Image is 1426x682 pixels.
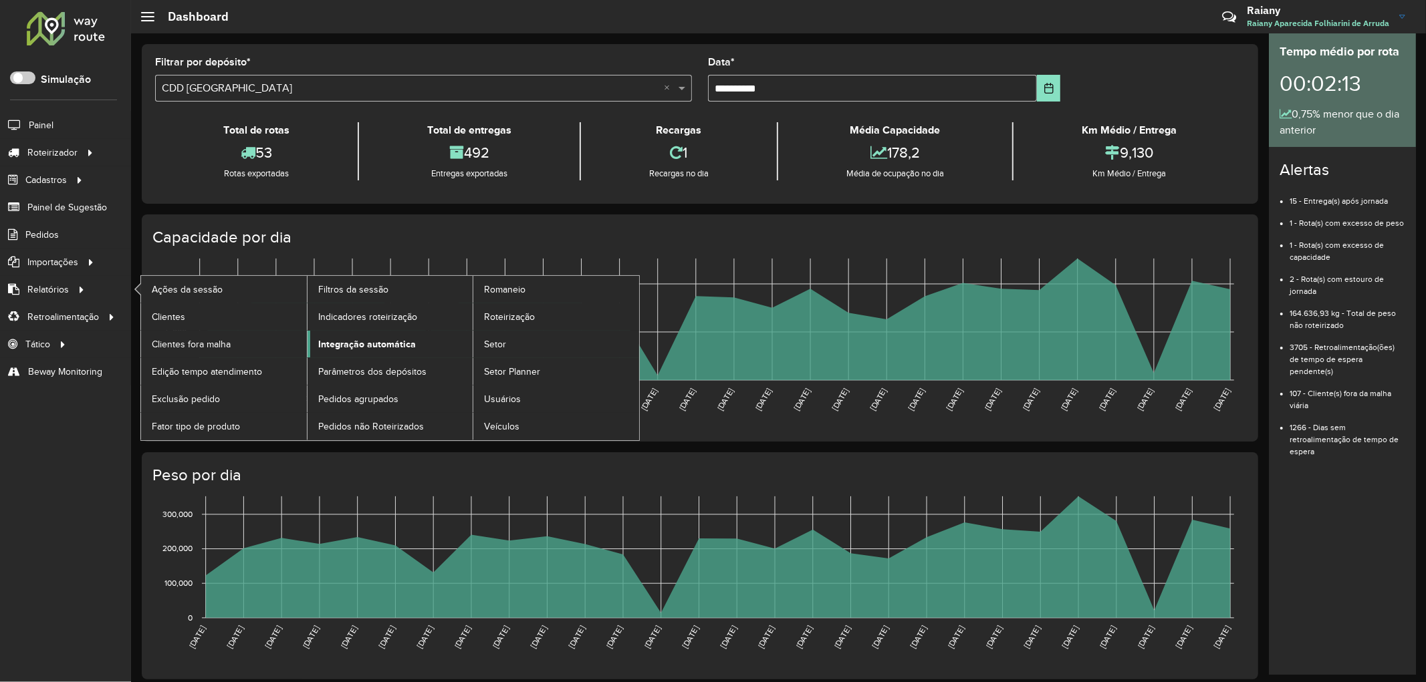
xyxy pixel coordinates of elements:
div: 00:02:13 [1280,61,1405,106]
a: Veículos [473,413,639,440]
text: [DATE] [983,387,1002,412]
text: [DATE] [681,625,700,650]
span: Importações [27,255,78,269]
li: 15 - Entrega(s) após jornada [1290,185,1405,207]
div: Tempo médio por rota [1280,43,1405,61]
text: [DATE] [415,625,435,650]
text: [DATE] [642,625,662,650]
span: Relatórios [27,283,69,297]
div: Total de rotas [158,122,354,138]
text: [DATE] [832,625,852,650]
text: [DATE] [1060,625,1080,650]
span: Cadastros [25,173,67,187]
div: Entregas exportadas [362,167,576,180]
text: [DATE] [757,625,776,650]
a: Pedidos agrupados [308,385,473,412]
span: Clear all [664,80,675,96]
text: [DATE] [529,625,548,650]
a: Setor [473,331,639,357]
li: 3705 - Retroalimentação(ões) de tempo de espera pendente(s) [1290,331,1405,377]
text: [DATE] [1097,387,1116,412]
text: [DATE] [187,625,207,650]
div: Média Capacidade [782,122,1009,138]
text: 0 [188,613,193,622]
li: 164.636,93 kg - Total de peso não roteirizado [1290,297,1405,331]
div: 1 [584,138,774,167]
li: 2 - Rota(s) com estouro de jornada [1290,263,1405,297]
div: Média de ocupação no dia [782,167,1009,180]
text: [DATE] [792,387,812,412]
span: Clientes fora malha [152,337,231,351]
span: Painel [29,118,53,132]
h4: Alertas [1280,160,1405,180]
span: Tático [25,337,50,351]
text: [DATE] [677,387,697,412]
text: [DATE] [263,625,283,650]
text: [DATE] [225,625,245,650]
a: Usuários [473,385,639,412]
text: [DATE] [909,625,928,650]
text: [DATE] [1098,625,1118,650]
text: [DATE] [1021,387,1040,412]
span: Setor [484,337,506,351]
text: [DATE] [453,625,473,650]
text: [DATE] [719,625,738,650]
div: Km Médio / Entrega [1017,122,1241,138]
a: Edição tempo atendimento [141,358,307,385]
span: Edição tempo atendimento [152,365,262,379]
span: Filtros da sessão [318,283,388,297]
text: [DATE] [1022,625,1042,650]
a: Fator tipo de produto [141,413,307,440]
a: Contato Rápido [1215,3,1243,31]
text: 300,000 [162,510,193,518]
span: Raiany Aparecida Folhiarini de Arruda [1247,17,1389,29]
a: Parâmetros dos depósitos [308,358,473,385]
span: Indicadores roteirização [318,310,417,324]
a: Exclusão pedido [141,385,307,412]
div: Rotas exportadas [158,167,354,180]
label: Simulação [41,71,91,88]
text: [DATE] [567,625,586,650]
text: [DATE] [1136,625,1155,650]
text: [DATE] [1212,625,1231,650]
a: Ações da sessão [141,276,307,303]
span: Exclusão pedido [152,392,220,406]
div: Recargas [584,122,774,138]
div: 9,130 [1017,138,1241,167]
span: Fator tipo de produto [152,419,240,434]
text: [DATE] [1174,625,1193,650]
text: [DATE] [1174,387,1193,412]
span: Painel de Sugestão [27,200,107,214]
a: Integração automática [308,331,473,357]
span: Retroalimentação [27,310,99,324]
text: [DATE] [1212,387,1231,412]
text: [DATE] [830,387,850,412]
span: Roteirização [484,310,535,324]
label: Data [708,54,735,70]
h4: Peso por dia [152,466,1245,485]
label: Filtrar por depósito [155,54,251,70]
a: Clientes fora malha [141,331,307,357]
text: [DATE] [605,625,624,650]
text: [DATE] [639,387,659,412]
div: Km Médio / Entrega [1017,167,1241,180]
text: [DATE] [794,625,814,650]
span: Veículos [484,419,519,434]
h2: Dashboard [154,9,229,24]
span: Pedidos [25,228,59,242]
div: 178,2 [782,138,1009,167]
a: Clientes [141,303,307,330]
text: [DATE] [907,387,926,412]
div: 0,75% menor que o dia anterior [1280,106,1405,138]
a: Setor Planner [473,358,639,385]
text: [DATE] [754,387,774,412]
text: [DATE] [339,625,358,650]
div: 492 [362,138,576,167]
text: 200,000 [162,544,193,553]
a: Indicadores roteirização [308,303,473,330]
text: [DATE] [1136,387,1155,412]
text: [DATE] [491,625,510,650]
text: [DATE] [984,625,1003,650]
text: [DATE] [377,625,396,650]
span: Beway Monitoring [28,365,102,379]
